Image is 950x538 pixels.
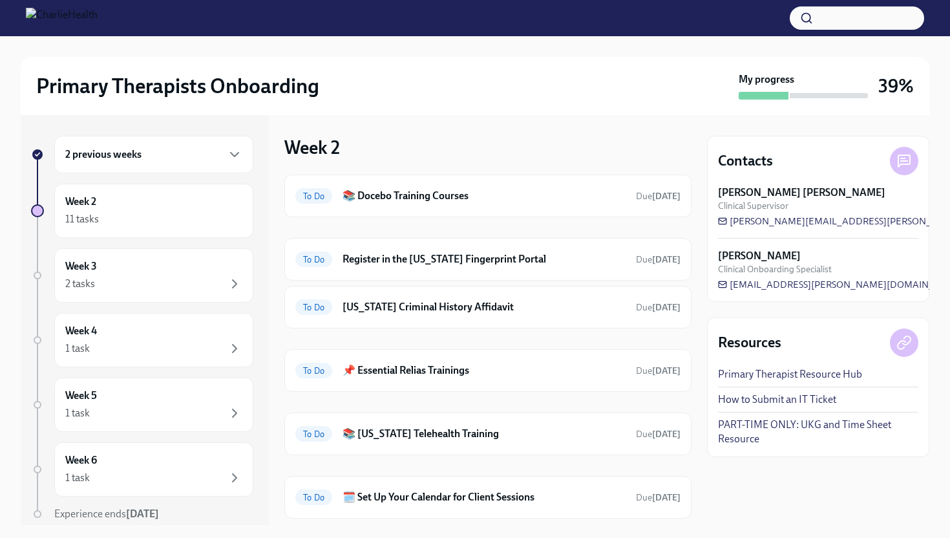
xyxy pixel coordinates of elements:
div: 1 task [65,471,90,485]
h6: Week 2 [65,195,96,209]
strong: [DATE] [652,302,681,313]
span: August 17th, 2025 09:00 [636,301,681,314]
span: Clinical Supervisor [718,200,788,212]
span: August 18th, 2025 09:00 [636,365,681,377]
span: August 16th, 2025 09:00 [636,253,681,266]
a: PART-TIME ONLY: UKG and Time Sheet Resource [718,418,918,446]
div: 11 tasks [65,212,99,226]
span: August 19th, 2025 09:00 [636,190,681,202]
h6: Week 3 [65,259,97,274]
h6: 📚 [US_STATE] Telehealth Training [343,427,626,441]
a: How to Submit an IT Ticket [718,393,836,407]
strong: [PERSON_NAME] [PERSON_NAME] [718,186,885,200]
strong: [PERSON_NAME] [718,249,801,263]
a: To Do🗓️ Set Up Your Calendar for Client SessionsDue[DATE] [295,487,681,508]
h6: 📚 Docebo Training Courses [343,189,626,203]
strong: [DATE] [652,492,681,503]
span: Due [636,429,681,440]
h2: Primary Therapists Onboarding [36,73,319,99]
span: Due [636,492,681,503]
h6: 2 previous weeks [65,147,142,162]
a: Week 211 tasks [31,184,253,238]
span: To Do [295,366,332,376]
a: To Do📚 Docebo Training CoursesDue[DATE] [295,186,681,206]
a: Week 61 task [31,442,253,497]
a: To Do📌 Essential Relias TrainingsDue[DATE] [295,360,681,381]
h3: 39% [878,74,914,98]
span: Experience ends [54,508,159,520]
h4: Resources [718,333,781,352]
strong: [DATE] [652,191,681,202]
span: Clinical Onboarding Specialist [718,263,832,275]
span: August 18th, 2025 09:00 [636,428,681,440]
span: To Do [295,303,332,312]
div: 2 tasks [65,277,95,291]
h6: 🗓️ Set Up Your Calendar for Client Sessions [343,490,626,504]
span: August 13th, 2025 09:00 [636,491,681,504]
h6: Week 5 [65,389,97,403]
strong: My progress [739,72,794,87]
span: Due [636,191,681,202]
h6: Register in the [US_STATE] Fingerprint Portal [343,252,626,266]
span: To Do [295,493,332,502]
span: To Do [295,191,332,201]
h4: Contacts [718,151,773,171]
span: Due [636,365,681,376]
strong: [DATE] [652,254,681,265]
div: 2 previous weeks [54,136,253,173]
h6: Week 4 [65,324,97,338]
div: 1 task [65,341,90,356]
h6: 📌 Essential Relias Trainings [343,363,626,378]
h6: Week 6 [65,453,97,468]
a: To Do📚 [US_STATE] Telehealth TrainingDue[DATE] [295,424,681,444]
h3: Week 2 [284,136,340,159]
strong: [DATE] [652,429,681,440]
span: To Do [295,429,332,439]
span: To Do [295,255,332,264]
h6: [US_STATE] Criminal History Affidavit [343,300,626,314]
strong: [DATE] [126,508,159,520]
a: To Do[US_STATE] Criminal History AffidavitDue[DATE] [295,297,681,317]
strong: [DATE] [652,365,681,376]
div: 1 task [65,406,90,420]
span: Due [636,254,681,265]
a: Week 41 task [31,313,253,367]
a: Week 51 task [31,378,253,432]
img: CharlieHealth [26,8,98,28]
a: Primary Therapist Resource Hub [718,367,862,382]
a: To DoRegister in the [US_STATE] Fingerprint PortalDue[DATE] [295,249,681,270]
span: Due [636,302,681,313]
a: Week 32 tasks [31,248,253,303]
